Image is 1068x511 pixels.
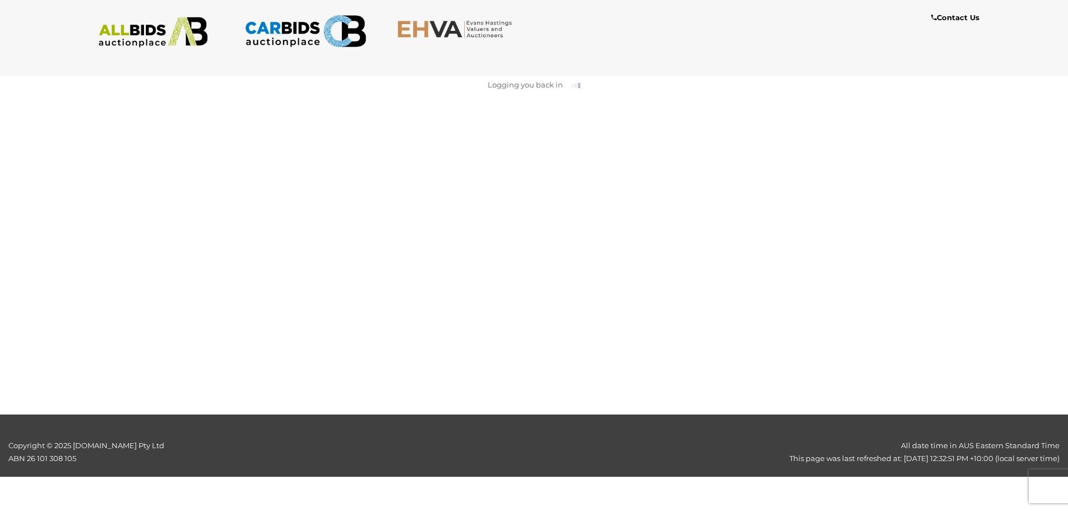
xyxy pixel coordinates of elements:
img: ALLBIDS.com.au [93,17,214,48]
b: Contact Us [931,13,979,22]
img: small-loading.gif [571,82,580,89]
a: Contact Us [931,11,982,24]
div: All date time in AUS Eastern Standard Time This page was last refreshed at: [DATE] 12:32:51 PM +1... [267,439,1068,466]
img: CARBIDS.com.au [244,11,366,51]
img: EHVA.com.au [397,20,519,38]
